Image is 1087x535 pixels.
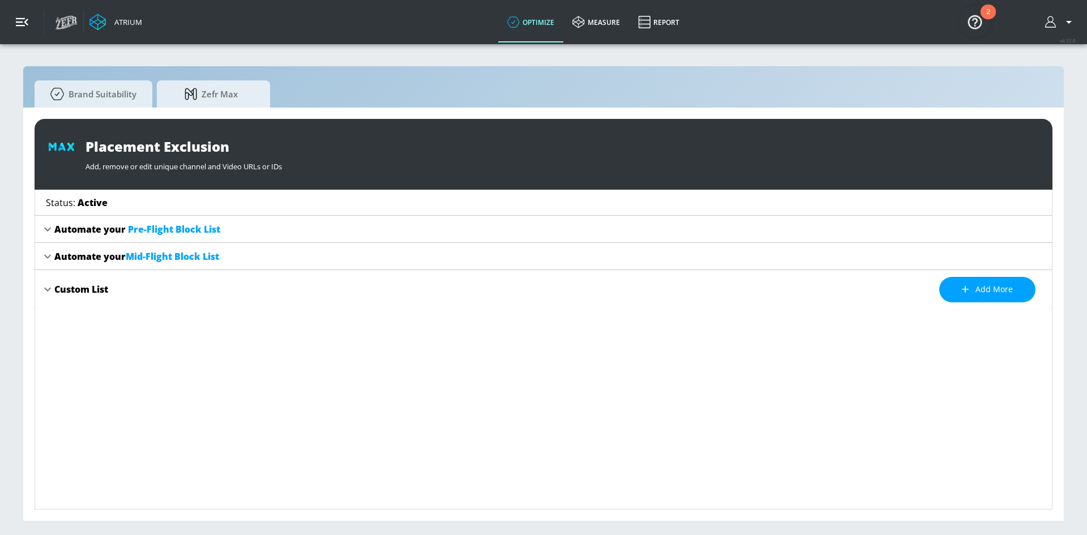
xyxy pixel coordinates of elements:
[563,2,629,42] a: measure
[110,17,142,27] div: Atrium
[959,6,991,37] button: Open Resource Center, 2 new notifications
[128,223,220,236] span: Pre-Flight Block List
[35,243,1052,270] div: Automate yourMid-Flight Block List
[629,2,688,42] a: Report
[126,250,219,263] span: Mid-Flight Block List
[54,223,220,236] div: Automate your
[35,216,1052,243] div: Automate your Pre-Flight Block List
[986,12,990,27] div: 2
[1060,37,1076,44] span: v 4.32.0
[46,196,108,209] div: Status:
[89,14,142,31] a: Atrium
[939,277,1035,302] button: Add more
[54,250,219,263] div: Automate your
[35,270,1052,309] div: Custom ListAdd more
[85,137,1039,156] div: Placement Exclusion
[85,156,1039,172] div: Add, remove or edit unique channel and Video URLs or IDs
[962,283,1013,297] span: Add more
[78,196,108,209] span: Active
[54,283,108,296] div: Custom List
[46,80,136,108] span: Brand Suitability
[498,2,563,42] a: optimize
[168,80,254,108] span: Zefr Max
